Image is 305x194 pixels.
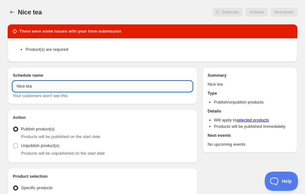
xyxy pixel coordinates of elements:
button: Schedules [8,8,17,17]
li: Publish/unpublish products [214,99,292,105]
a: selected products [236,118,269,122]
h2: Details [208,108,292,114]
span: Your customers won't see this [13,93,68,98]
span: Specific products [21,185,53,190]
h2: Product selection [13,173,192,180]
iframe: Toggle Customer Support [265,172,299,191]
span: Unpublish product(s) [21,143,59,148]
span: Products will be published on the start date [21,134,100,139]
p: No upcoming events [208,141,292,148]
li: Will apply to [214,117,292,123]
span: Products will be unpublished on the start date [21,151,105,156]
p: Nice tea [208,81,292,88]
h2: Next events [208,132,292,139]
h2: There were some issues with your form submission [19,28,121,35]
li: Products will be published Immediately [214,123,292,130]
h2: Type [208,90,292,97]
h2: Schedule name [13,72,192,79]
span: Publish product(s) [21,127,55,131]
span: Nice tea [18,9,42,16]
h2: Action [13,114,192,121]
h2: Summary [208,72,292,79]
li: Product(s) are required [26,46,292,53]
